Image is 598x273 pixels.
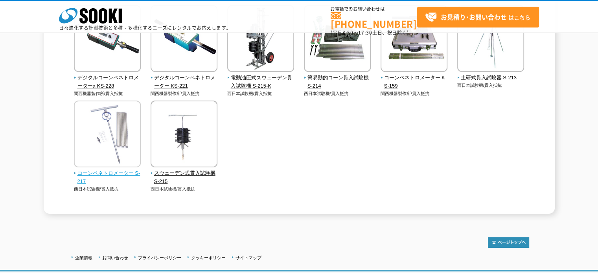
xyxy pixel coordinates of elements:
span: 電動油圧式スウェーデン貫入試験機 S-215-K [227,74,294,90]
p: 日々進化する計測技術と多種・多様化するニーズにレンタルでお応えします。 [59,26,231,30]
p: 西日本試験機/貫入抵抗 [74,186,141,192]
a: お見積り･お問い合わせはこちら [417,7,539,27]
img: コーンペネトロメーター S-217 [74,101,141,169]
a: 企業情報 [75,255,92,260]
img: コーンペネトロメーター KS-159 [381,5,447,74]
a: 土研式貫入試験器 S-213 [457,66,524,82]
span: はこちら [425,11,530,23]
strong: お見積り･お問い合わせ [441,12,507,22]
p: 西日本試験機/貫入抵抗 [304,90,371,97]
p: 西日本試験機/貫入抵抗 [227,90,294,97]
p: 関西機器製作所/貫入抵抗 [381,90,448,97]
p: 西日本試験機/貫入抵抗 [151,186,218,192]
a: コーンペネトロメーター S-217 [74,162,141,185]
p: 関西機器製作所/貫入抵抗 [74,90,141,97]
a: コーンペネトロメーター KS-159 [381,66,448,90]
img: スウェーデン式貫入試験機 S-215 [151,101,217,169]
a: 電動油圧式スウェーデン貫入試験機 S-215-K [227,66,294,90]
span: 17:30 [358,29,372,36]
a: 簡易動的コーン貫入試験機 S-214 [304,66,371,90]
img: デジタルコーンペネトロメーター KS-221 [151,5,217,74]
span: コーンペネトロメーター KS-159 [381,74,448,90]
a: デジタルコーンペネトロメーターα KS-228 [74,66,141,90]
a: スウェーデン式貫入試験機 S-215 [151,162,218,185]
span: デジタルコーンペネトロメーターα KS-228 [74,74,141,90]
a: クッキーポリシー [191,255,226,260]
img: 簡易動的コーン貫入試験機 S-214 [304,5,371,74]
a: [PHONE_NUMBER] [331,12,417,28]
a: デジタルコーンペネトロメーター KS-221 [151,66,218,90]
span: コーンペネトロメーター S-217 [74,169,141,186]
span: デジタルコーンペネトロメーター KS-221 [151,74,218,90]
a: プライバシーポリシー [138,255,181,260]
span: (平日 ～ 土日、祝日除く) [331,29,408,36]
p: 関西機器製作所/貫入抵抗 [151,90,218,97]
span: 簡易動的コーン貫入試験機 S-214 [304,74,371,90]
a: お問い合わせ [102,255,128,260]
img: デジタルコーンペネトロメーターα KS-228 [74,5,141,74]
a: サイトマップ [236,255,261,260]
span: 8:50 [342,29,353,36]
img: トップページへ [488,237,529,248]
span: 土研式貫入試験器 S-213 [457,74,524,82]
p: 西日本試験機/貫入抵抗 [457,82,524,89]
img: 電動油圧式スウェーデン貫入試験機 S-215-K [227,5,294,74]
span: スウェーデン式貫入試験機 S-215 [151,169,218,186]
img: 土研式貫入試験器 S-213 [457,5,524,74]
span: お電話でのお問い合わせは [331,7,417,11]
